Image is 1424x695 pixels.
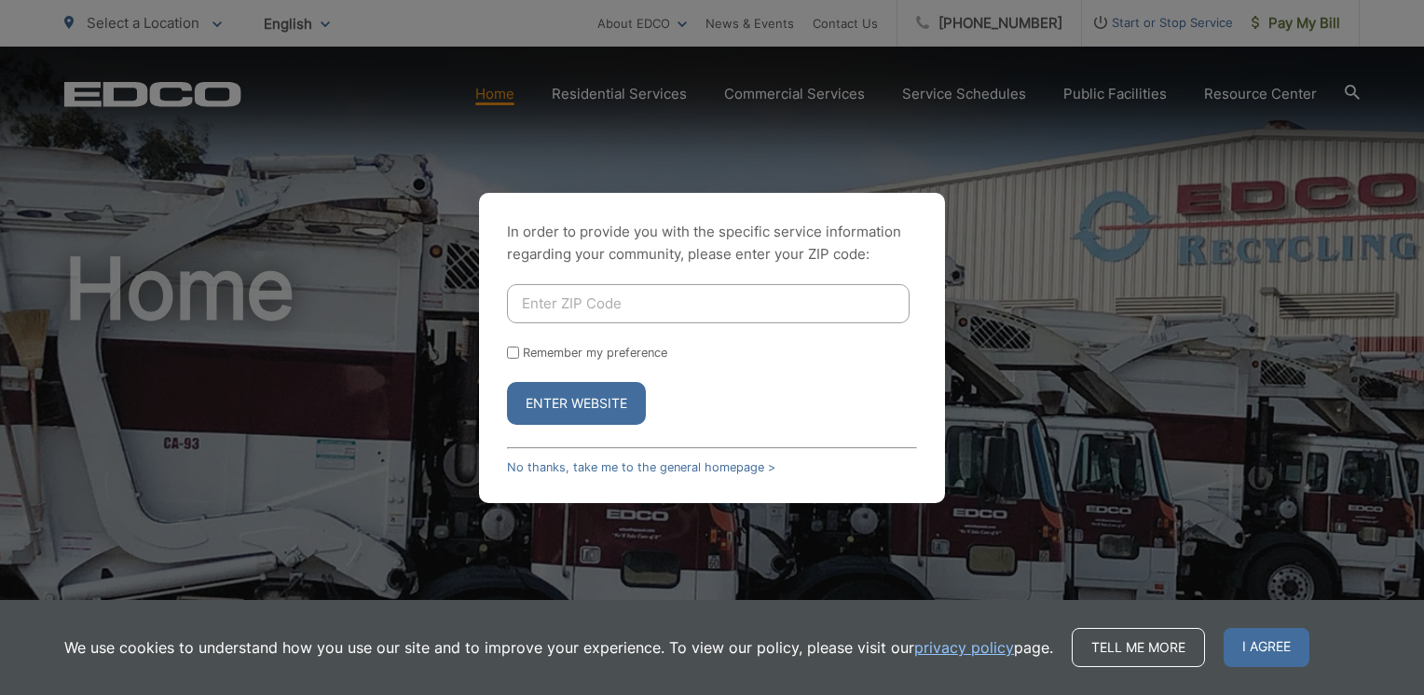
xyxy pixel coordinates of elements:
a: privacy policy [914,636,1014,659]
p: In order to provide you with the specific service information regarding your community, please en... [507,221,917,266]
input: Enter ZIP Code [507,284,910,323]
button: Enter Website [507,382,646,425]
span: I agree [1224,628,1309,667]
a: Tell me more [1072,628,1205,667]
p: We use cookies to understand how you use our site and to improve your experience. To view our pol... [64,636,1053,659]
a: No thanks, take me to the general homepage > [507,460,775,474]
label: Remember my preference [523,346,667,360]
